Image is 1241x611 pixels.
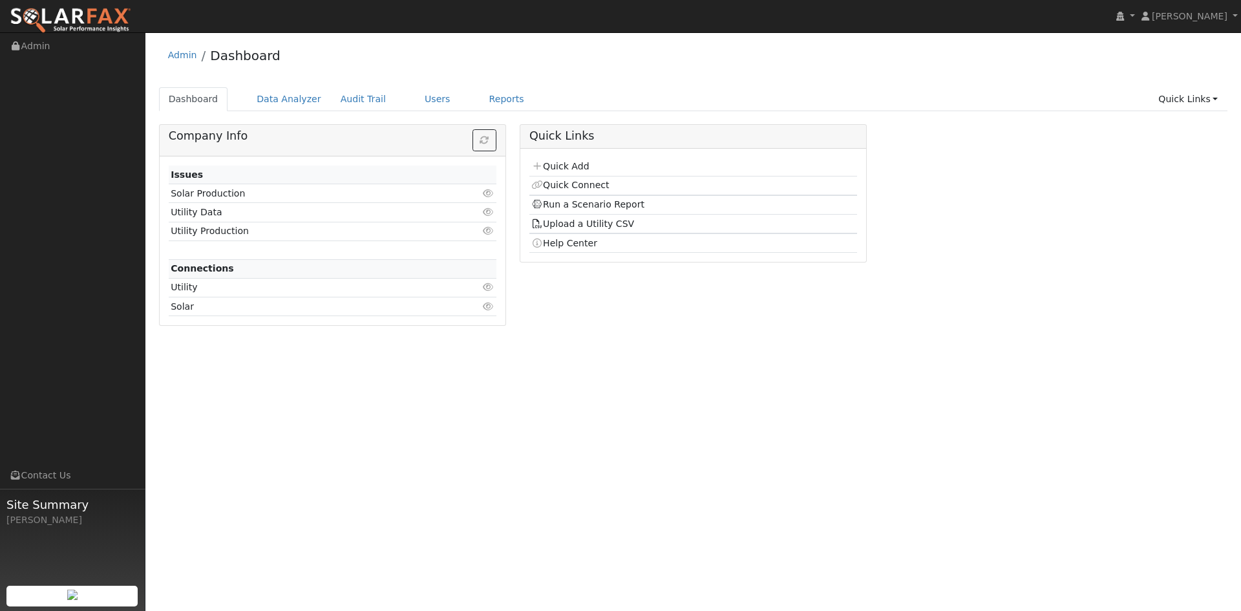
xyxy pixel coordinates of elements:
[6,513,138,527] div: [PERSON_NAME]
[169,222,443,241] td: Utility Production
[483,189,494,198] i: Click to view
[169,129,496,143] h5: Company Info
[331,87,396,111] a: Audit Trail
[483,226,494,235] i: Click to view
[169,203,443,222] td: Utility Data
[531,238,597,248] a: Help Center
[67,590,78,600] img: retrieve
[171,169,203,180] strong: Issues
[529,129,857,143] h5: Quick Links
[159,87,228,111] a: Dashboard
[1149,87,1227,111] a: Quick Links
[168,50,197,60] a: Admin
[483,208,494,217] i: Click to view
[531,161,589,171] a: Quick Add
[531,180,609,190] a: Quick Connect
[210,48,281,63] a: Dashboard
[247,87,331,111] a: Data Analyzer
[483,302,494,311] i: Click to view
[171,263,234,273] strong: Connections
[169,278,443,297] td: Utility
[531,199,644,209] a: Run a Scenario Report
[1152,11,1227,21] span: [PERSON_NAME]
[415,87,460,111] a: Users
[480,87,534,111] a: Reports
[169,184,443,203] td: Solar Production
[169,297,443,316] td: Solar
[531,219,634,229] a: Upload a Utility CSV
[483,283,494,292] i: Click to view
[6,496,138,513] span: Site Summary
[10,7,131,34] img: SolarFax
